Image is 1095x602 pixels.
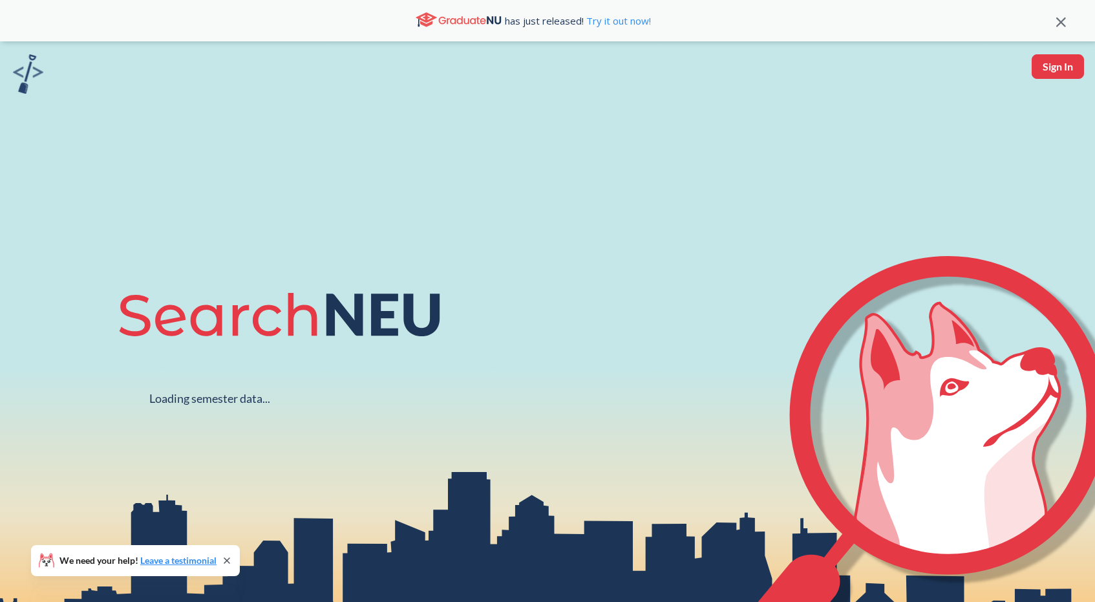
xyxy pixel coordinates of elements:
[149,391,270,406] div: Loading semester data...
[59,556,217,565] span: We need your help!
[1032,54,1084,79] button: Sign In
[140,555,217,566] a: Leave a testimonial
[505,14,651,28] span: has just released!
[584,14,651,27] a: Try it out now!
[13,54,43,98] a: sandbox logo
[13,54,43,94] img: sandbox logo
